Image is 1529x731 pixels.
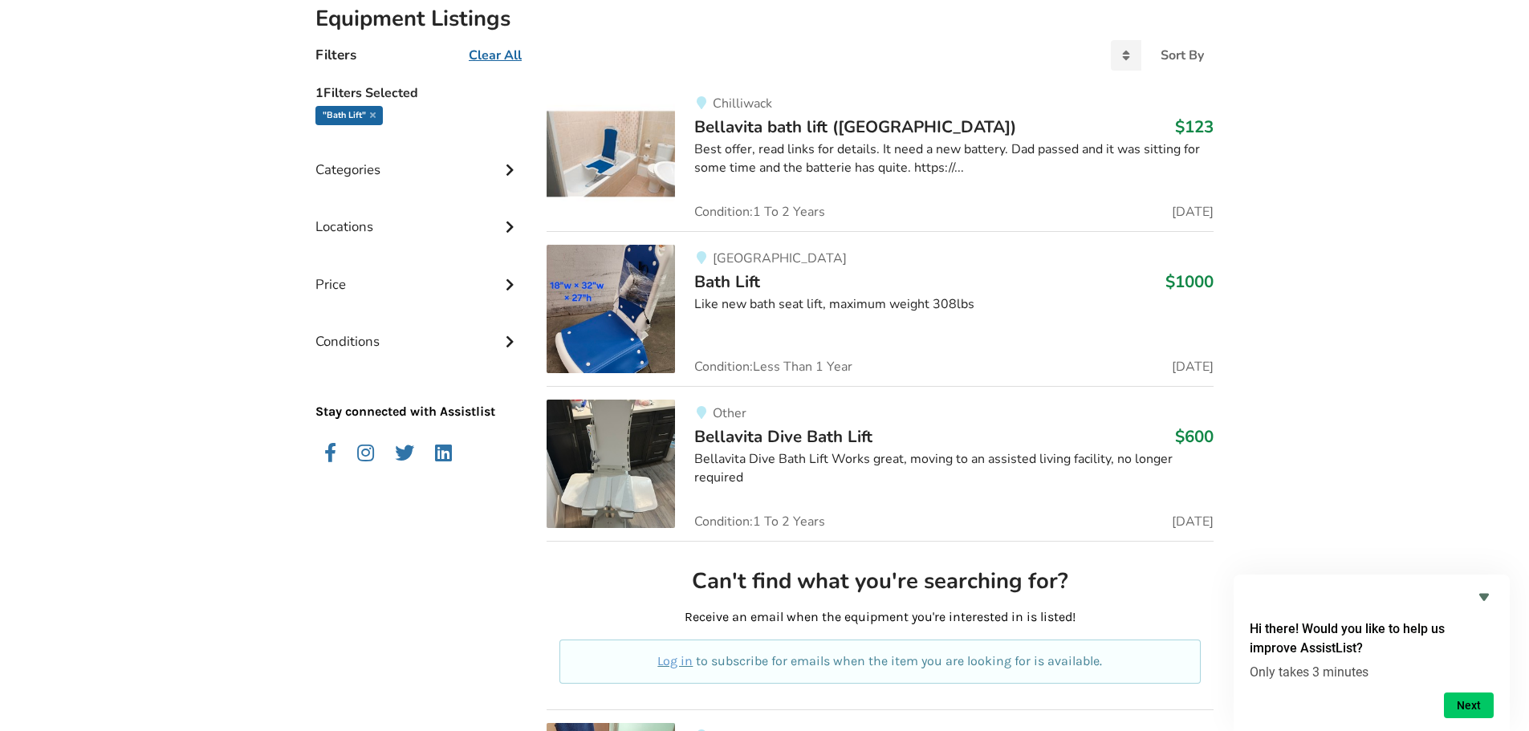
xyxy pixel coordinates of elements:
div: Price [315,244,521,301]
a: bathroom safety-bellavita bath lift (chilliwack)ChilliwackBellavita bath lift ([GEOGRAPHIC_DATA])... [547,90,1214,231]
div: Hi there! Would you like to help us improve AssistList? [1250,587,1494,718]
a: bathroom safety-bellavita dive bath liftOtherBellavita Dive Bath Lift$600Bellavita Dive Bath Lift... [547,386,1214,541]
div: Locations [315,186,521,243]
h2: Equipment Listings [315,5,1214,33]
img: bathroom safety-bellavita dive bath lift [547,400,675,528]
div: Best offer, read links for details. It need a new battery. Dad passed and it was sitting for some... [694,140,1214,177]
span: Bellavita Dive Bath Lift [694,425,872,448]
span: Other [713,404,746,422]
span: Condition: Less Than 1 Year [694,360,852,373]
span: Bath Lift [694,270,760,293]
p: to subscribe for emails when the item you are looking for is available. [579,652,1181,671]
a: Log in [657,653,693,668]
u: Clear All [469,47,522,64]
h3: $600 [1175,426,1214,447]
span: Condition: 1 To 2 Years [694,515,825,528]
h5: 1 Filters Selected [315,77,521,106]
h2: Hi there! Would you like to help us improve AssistList? [1250,619,1494,658]
span: [DATE] [1172,515,1214,528]
h3: $1000 [1165,271,1214,292]
div: "bath lift" [315,106,383,125]
h2: Can't find what you're searching for? [559,567,1201,595]
p: Only takes 3 minutes [1250,664,1494,680]
div: Categories [315,129,521,186]
div: Like new bath seat lift, maximum weight 308lbs [694,295,1214,314]
div: Bellavita Dive Bath Lift Works great, moving to an assisted living facility, no longer required [694,450,1214,487]
span: [DATE] [1172,205,1214,218]
div: Sort By [1161,49,1204,62]
img: bathroom safety-bellavita bath lift (chilliwack) [547,90,675,218]
h4: Filters [315,46,356,64]
span: [DATE] [1172,360,1214,373]
button: Hide survey [1474,587,1494,607]
span: Chilliwack [713,95,772,112]
img: bathroom safety-bath lift [547,245,675,373]
p: Receive an email when the equipment you're interested in is listed! [559,608,1201,627]
p: Stay connected with Assistlist [315,358,521,421]
h3: $123 [1175,116,1214,137]
span: Condition: 1 To 2 Years [694,205,825,218]
div: Conditions [315,301,521,358]
button: Next question [1444,692,1494,718]
span: [GEOGRAPHIC_DATA] [713,250,847,267]
a: bathroom safety-bath lift[GEOGRAPHIC_DATA]Bath Lift$1000Like new bath seat lift, maximum weight 3... [547,231,1214,386]
span: Bellavita bath lift ([GEOGRAPHIC_DATA]) [694,116,1016,138]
